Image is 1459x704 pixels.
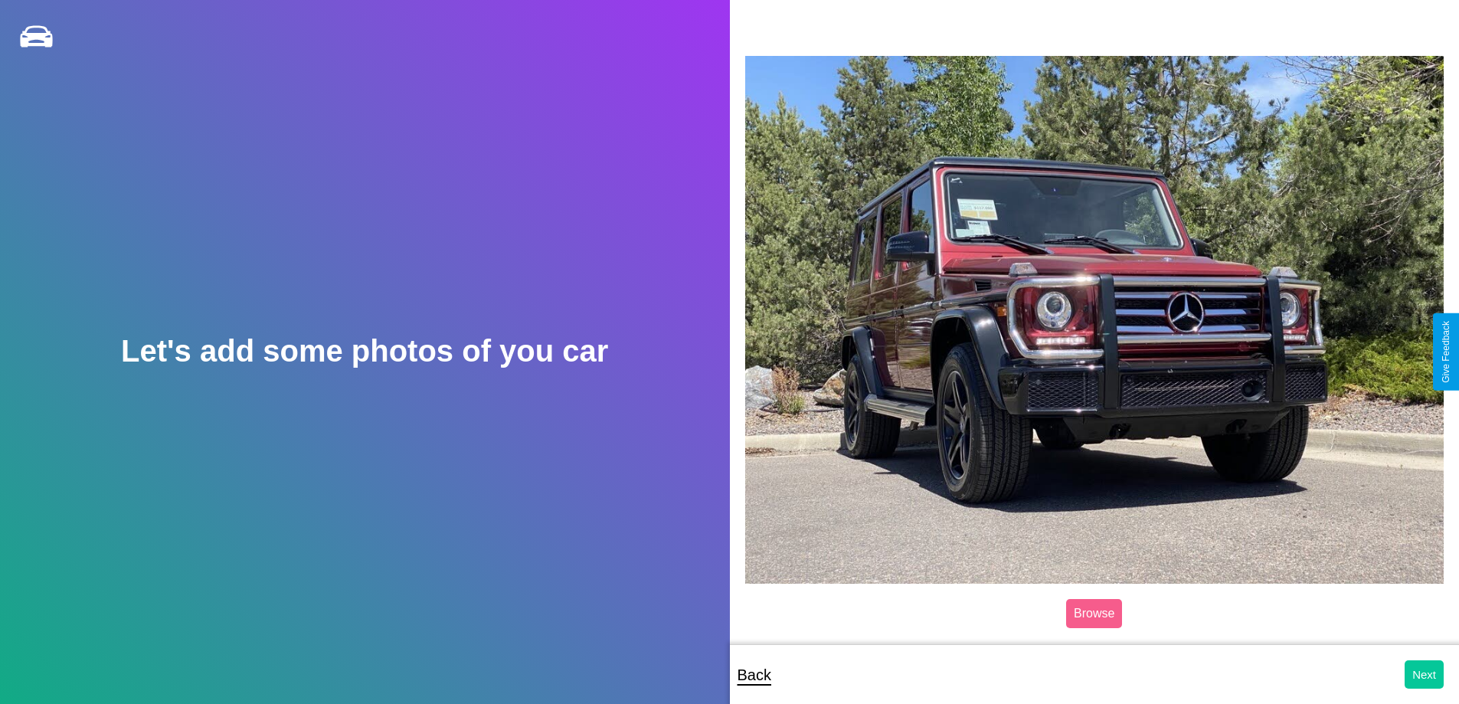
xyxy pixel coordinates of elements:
[738,661,771,689] p: Back
[1441,321,1451,383] div: Give Feedback
[745,56,1444,583] img: posted
[121,334,608,368] h2: Let's add some photos of you car
[1066,599,1122,628] label: Browse
[1405,660,1444,689] button: Next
